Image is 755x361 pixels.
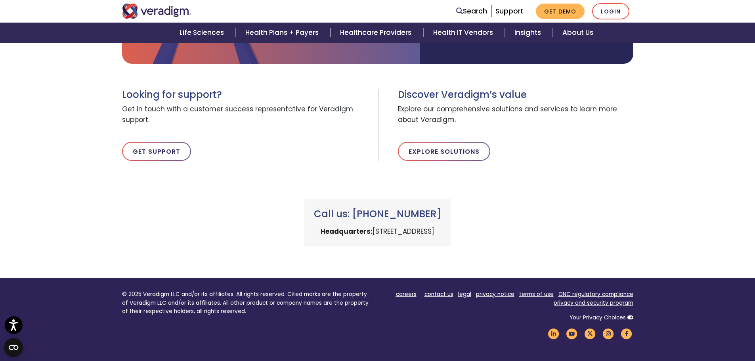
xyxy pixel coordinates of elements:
[396,290,417,298] a: careers
[122,101,372,129] span: Get in touch with a customer success representative for Veradigm support.
[122,290,372,316] p: © 2025 Veradigm LLC and/or its affiliates. All rights reserved. Cited marks are the property of V...
[476,290,514,298] a: privacy notice
[236,23,331,43] a: Health Plans + Payers
[122,89,372,101] h3: Looking for support?
[495,6,523,16] a: Support
[314,208,441,220] h3: Call us: [PHONE_NUMBER]
[170,23,236,43] a: Life Sciences
[554,299,633,307] a: privacy and security program
[519,290,554,298] a: terms of use
[122,4,191,19] img: Veradigm logo
[456,6,487,17] a: Search
[592,3,629,19] a: Login
[565,330,579,337] a: Veradigm YouTube Link
[314,226,441,237] p: [STREET_ADDRESS]
[398,101,633,129] span: Explore our comprehensive solutions and services to learn more about Veradigm.
[505,23,553,43] a: Insights
[558,290,633,298] a: ONC regulatory compliance
[536,4,585,19] a: Get Demo
[553,23,603,43] a: About Us
[398,89,633,101] h3: Discover Veradigm’s value
[458,290,471,298] a: legal
[398,142,490,161] a: Explore Solutions
[331,23,423,43] a: Healthcare Providers
[602,330,615,337] a: Veradigm Instagram Link
[424,290,453,298] a: contact us
[424,23,505,43] a: Health IT Vendors
[321,227,373,236] strong: Headquarters:
[547,330,560,337] a: Veradigm LinkedIn Link
[122,142,191,161] a: Get Support
[570,314,626,321] a: Your Privacy Choices
[620,330,633,337] a: Veradigm Facebook Link
[4,338,23,357] button: Open CMP widget
[583,330,597,337] a: Veradigm Twitter Link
